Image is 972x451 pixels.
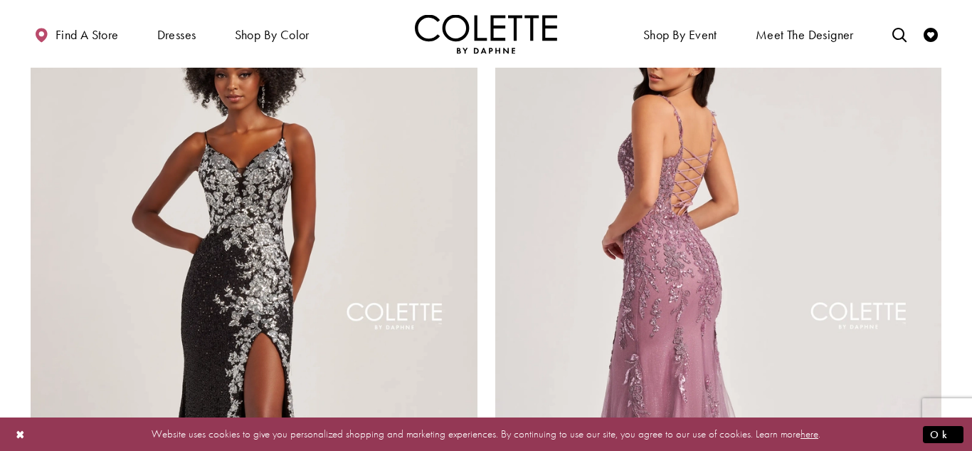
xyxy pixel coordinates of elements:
span: Dresses [154,14,200,53]
a: Check Wishlist [920,14,941,53]
a: here [801,427,818,441]
button: Submit Dialog [923,425,963,443]
button: Close Dialog [9,422,33,447]
span: Shop By Event [643,28,717,42]
img: Colette by Daphne [415,14,557,53]
span: Dresses [157,28,196,42]
span: Shop by color [235,28,310,42]
a: Visit Home Page [415,14,557,53]
a: Find a store [31,14,122,53]
span: Find a store [56,28,119,42]
span: Meet the designer [756,28,854,42]
p: Website uses cookies to give you personalized shopping and marketing experiences. By continuing t... [102,425,870,444]
a: Toggle search [889,14,910,53]
span: Shop by color [231,14,313,53]
a: Meet the designer [752,14,857,53]
span: Shop By Event [640,14,721,53]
